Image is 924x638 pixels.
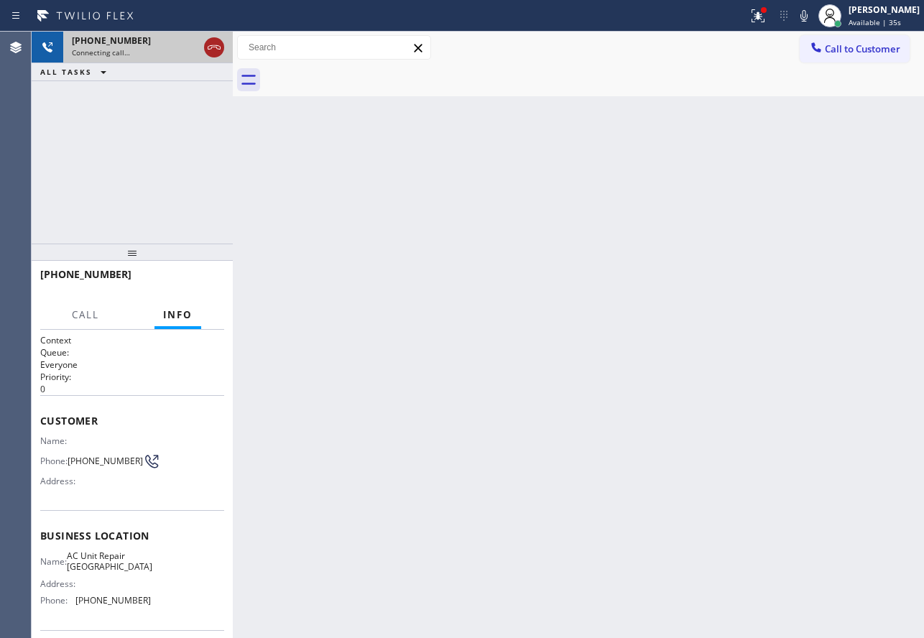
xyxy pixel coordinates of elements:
span: Name: [40,435,78,446]
button: Hang up [204,37,224,57]
h2: Priority: [40,371,224,383]
button: Call to Customer [800,35,910,63]
button: ALL TASKS [32,63,121,80]
span: Phone: [40,595,75,606]
span: Call [72,308,99,321]
span: Call to Customer [825,42,900,55]
span: Address: [40,578,78,589]
button: Mute [794,6,814,26]
span: Connecting call… [72,47,130,57]
div: [PERSON_NAME] [849,4,920,16]
span: [PHONE_NUMBER] [68,456,143,466]
span: [PHONE_NUMBER] [75,595,151,606]
p: Everyone [40,359,224,371]
button: Call [63,301,108,329]
span: Info [163,308,193,321]
span: Address: [40,476,78,486]
span: Available | 35s [849,17,901,27]
span: Customer [40,414,224,427]
span: AC Unit Repair [GEOGRAPHIC_DATA] [67,550,152,573]
span: Name: [40,556,67,567]
span: [PHONE_NUMBER] [40,267,131,281]
span: ALL TASKS [40,67,92,77]
span: Phone: [40,456,68,466]
span: [PHONE_NUMBER] [72,34,151,47]
input: Search [238,36,430,59]
h1: Context [40,334,224,346]
h2: Queue: [40,346,224,359]
span: Business location [40,529,224,542]
button: Info [154,301,201,329]
p: 0 [40,383,224,395]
